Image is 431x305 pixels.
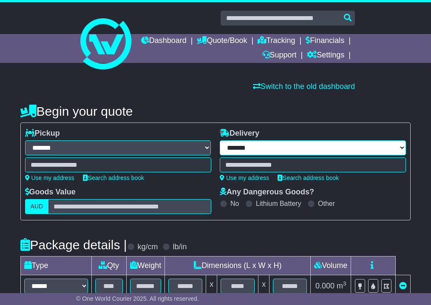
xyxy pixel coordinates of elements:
label: Any Dangerous Goods? [220,188,314,197]
a: Financials [306,34,344,48]
td: x [258,275,269,297]
a: Search address book [83,174,144,181]
label: Goods Value [25,188,76,197]
h4: Package details | [20,238,127,252]
td: Weight [126,257,165,275]
span: © One World Courier 2025. All rights reserved. [76,295,199,302]
label: No [230,200,239,208]
a: Search address book [278,174,339,181]
a: Quote/Book [197,34,247,48]
td: x [206,275,217,297]
a: Switch to the old dashboard [253,82,355,91]
a: Use my address [220,174,269,181]
label: kg/cm [138,242,158,252]
span: 0.000 [315,282,335,290]
label: Other [318,200,335,208]
label: AUD [25,199,49,214]
a: Dashboard [141,34,187,48]
label: Delivery [220,129,259,138]
td: Type [20,257,91,275]
a: Remove this item [399,282,407,290]
td: Dimensions (L x W x H) [165,257,311,275]
label: Pickup [25,129,60,138]
label: Lithium Battery [256,200,301,208]
h4: Begin your quote [20,104,411,118]
a: Settings [307,48,344,63]
td: Qty [91,257,126,275]
sup: 3 [343,280,346,287]
a: Tracking [258,34,295,48]
label: lb/in [173,242,187,252]
a: Support [262,48,297,63]
a: Use my address [25,174,74,181]
span: m [337,282,346,290]
td: Volume [311,257,351,275]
